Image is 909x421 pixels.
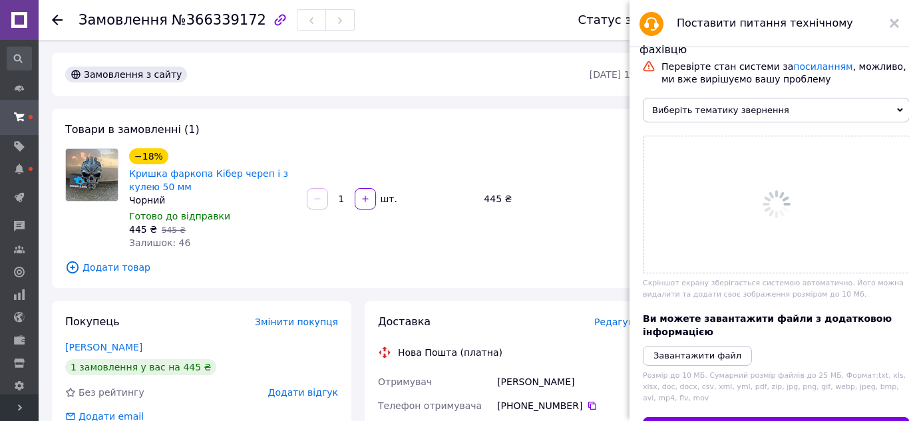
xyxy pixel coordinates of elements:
span: Товари в замовленні (1) [65,123,200,136]
span: Телефон отримувача [378,400,482,411]
span: Розмір до 10 МБ. Сумарний розмір файлів до 25 МБ. Формат: txt, xls, xlsx, doc, docx, csv, xml, ym... [643,371,906,403]
span: Отримувач [378,376,432,387]
div: Статус замовлення [578,13,701,27]
div: Замовлення з сайту [65,67,187,82]
span: Редагувати [594,317,651,327]
div: шт. [377,192,399,206]
span: Додати відгук [268,387,338,398]
div: Повернутися назад [52,13,63,27]
div: Чорний [129,194,296,207]
span: 545 ₴ [162,225,186,235]
a: посиланням [793,61,852,72]
span: Доставка [378,315,431,328]
div: Нова Пошта (платна) [395,346,506,359]
span: Змінити покупця [255,317,338,327]
div: 1 замовлення у вас на 445 ₴ [65,359,216,375]
span: Готово до відправки [129,211,230,221]
span: Ви можете завантажити файли з додатковою інформацією [643,313,892,337]
span: Додати товар [65,260,651,275]
div: 445 ₴ [478,190,619,208]
span: №366339172 [172,12,266,28]
a: Кришка фаркопа Кібер череп і з кулею 50 мм [129,168,288,192]
time: [DATE] 17:54 [590,69,651,80]
div: [PERSON_NAME] [494,370,653,394]
a: Редагувати [624,186,651,212]
span: Залишок: 46 [129,237,190,248]
span: Покупець [65,315,120,328]
span: Скріншот екрану зберігається системою автоматично. Його можна видалити та додати своє зображення ... [643,279,904,299]
a: [PERSON_NAME] [65,342,142,352]
span: Без рейтингу [79,387,144,398]
span: 445 ₴ [129,224,157,235]
i: Завантажити файл [653,351,741,360]
img: Кришка фаркопа Кібер череп і з кулею 50 мм [66,149,118,201]
div: [PHONE_NUMBER] [497,399,651,412]
button: Завантажити файл [643,346,752,366]
div: −18% [129,148,168,164]
span: Замовлення [79,12,168,28]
